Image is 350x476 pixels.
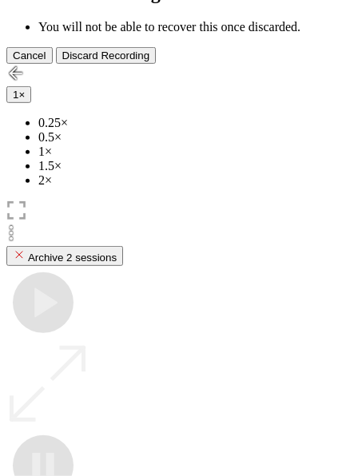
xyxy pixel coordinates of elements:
li: 1× [38,145,344,159]
button: Cancel [6,47,53,64]
li: 2× [38,173,344,188]
button: 1× [6,86,31,103]
div: Archive 2 sessions [13,248,117,264]
button: Discard Recording [56,47,157,64]
li: You will not be able to recover this once discarded. [38,20,344,34]
span: 1 [13,89,18,101]
li: 0.25× [38,116,344,130]
li: 0.5× [38,130,344,145]
li: 1.5× [38,159,344,173]
button: Archive 2 sessions [6,246,123,266]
